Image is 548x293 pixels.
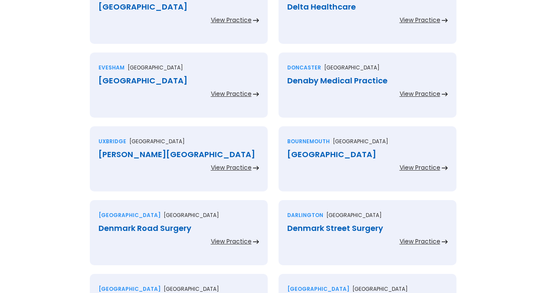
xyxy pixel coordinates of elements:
[279,126,456,200] a: Bournemouth[GEOGRAPHIC_DATA][GEOGRAPHIC_DATA]View Practice
[98,150,259,159] div: [PERSON_NAME][GEOGRAPHIC_DATA]
[400,16,440,24] div: View Practice
[90,200,268,274] a: [GEOGRAPHIC_DATA][GEOGRAPHIC_DATA]Denmark Road SurgeryView Practice
[400,237,440,246] div: View Practice
[98,76,259,85] div: [GEOGRAPHIC_DATA]
[287,224,448,233] div: Denmark Street Surgery
[211,89,252,98] div: View Practice
[287,137,330,146] div: Bournemouth
[279,53,456,126] a: Doncaster[GEOGRAPHIC_DATA]Denaby Medical PracticeView Practice
[400,163,440,172] div: View Practice
[326,211,382,220] p: [GEOGRAPHIC_DATA]
[98,224,259,233] div: Denmark Road Surgery
[211,16,252,24] div: View Practice
[287,150,448,159] div: [GEOGRAPHIC_DATA]
[128,63,183,72] p: [GEOGRAPHIC_DATA]
[90,126,268,200] a: Uxbridge[GEOGRAPHIC_DATA][PERSON_NAME][GEOGRAPHIC_DATA]View Practice
[98,211,161,220] div: [GEOGRAPHIC_DATA]
[287,3,448,11] div: Delta Healthcare
[98,63,125,72] div: Evesham
[279,200,456,274] a: Darlington[GEOGRAPHIC_DATA]Denmark Street SurgeryView Practice
[164,211,219,220] p: [GEOGRAPHIC_DATA]
[90,53,268,126] a: Evesham[GEOGRAPHIC_DATA][GEOGRAPHIC_DATA]View Practice
[98,137,126,146] div: Uxbridge
[324,63,380,72] p: [GEOGRAPHIC_DATA]
[287,76,448,85] div: Denaby Medical Practice
[287,211,323,220] div: Darlington
[211,237,252,246] div: View Practice
[400,89,440,98] div: View Practice
[333,137,388,146] p: [GEOGRAPHIC_DATA]
[211,163,252,172] div: View Practice
[98,3,259,11] div: [GEOGRAPHIC_DATA]
[287,63,321,72] div: Doncaster
[129,137,185,146] p: [GEOGRAPHIC_DATA]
